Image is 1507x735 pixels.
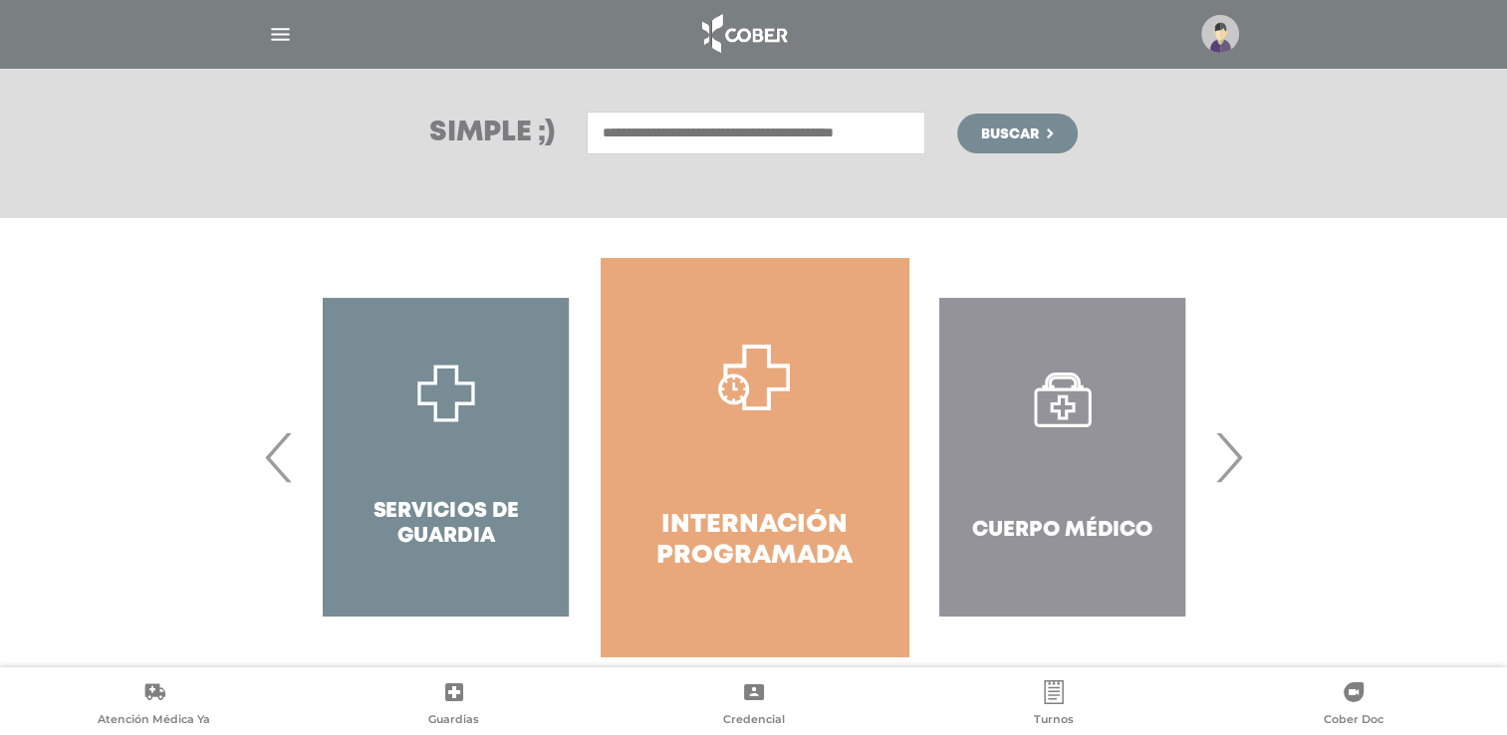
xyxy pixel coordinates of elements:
a: Credencial [604,680,903,731]
a: Atención Médica Ya [4,680,304,731]
a: Cober Doc [1203,680,1503,731]
a: Turnos [903,680,1203,731]
a: Guardias [304,680,604,731]
span: Atención Médica Ya [98,712,210,730]
img: logo_cober_home-white.png [691,10,796,58]
span: Next [1209,403,1248,511]
span: Turnos [1034,712,1074,730]
button: Buscar [957,114,1077,153]
span: Buscar [981,127,1039,141]
img: profile-placeholder.svg [1201,15,1239,53]
img: Cober_menu-lines-white.svg [268,22,293,47]
span: Previous [260,403,299,511]
span: Cober Doc [1324,712,1383,730]
span: Credencial [723,712,785,730]
a: Internación Programada [601,258,908,656]
h3: Simple ;) [429,120,555,147]
span: Guardias [428,712,479,730]
h4: Internación Programada [636,510,873,572]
